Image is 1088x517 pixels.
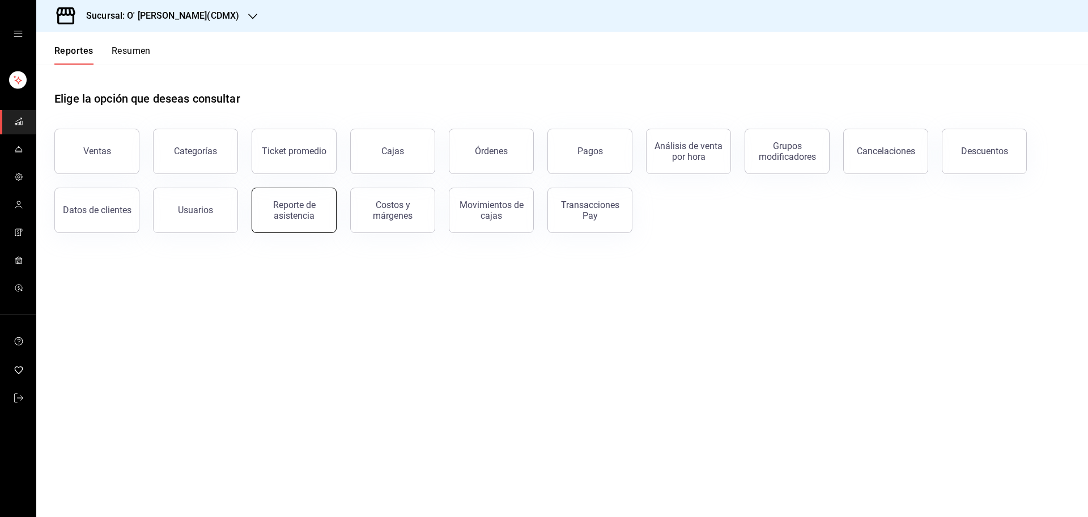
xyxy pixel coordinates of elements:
button: Cancelaciones [843,129,928,174]
button: Órdenes [449,129,534,174]
button: Resumen [112,45,151,65]
button: Ticket promedio [252,129,337,174]
div: Costos y márgenes [358,200,428,221]
div: Transacciones Pay [555,200,625,221]
div: Categorías [174,146,217,156]
button: Pagos [547,129,632,174]
div: Análisis de venta por hora [653,141,724,162]
div: Ticket promedio [262,146,326,156]
a: Cajas [350,129,435,174]
button: Reportes [54,45,93,65]
h3: Sucursal: O' [PERSON_NAME](CDMX) [77,9,239,23]
div: Órdenes [475,146,508,156]
h1: Elige la opción que deseas consultar [54,90,240,107]
div: Reporte de asistencia [259,200,329,221]
div: Usuarios [178,205,213,215]
button: Ventas [54,129,139,174]
button: Datos de clientes [54,188,139,233]
div: Pagos [577,146,603,156]
div: Descuentos [961,146,1008,156]
div: Movimientos de cajas [456,200,526,221]
button: open drawer [14,29,23,39]
div: Cancelaciones [857,146,915,156]
button: Grupos modificadores [745,129,830,174]
button: Descuentos [942,129,1027,174]
button: Movimientos de cajas [449,188,534,233]
button: Análisis de venta por hora [646,129,731,174]
div: Grupos modificadores [752,141,822,162]
div: Ventas [83,146,111,156]
button: Reporte de asistencia [252,188,337,233]
div: Datos de clientes [63,205,131,215]
div: Cajas [381,145,405,158]
button: Transacciones Pay [547,188,632,233]
div: navigation tabs [54,45,151,65]
button: Usuarios [153,188,238,233]
button: Costos y márgenes [350,188,435,233]
button: Categorías [153,129,238,174]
